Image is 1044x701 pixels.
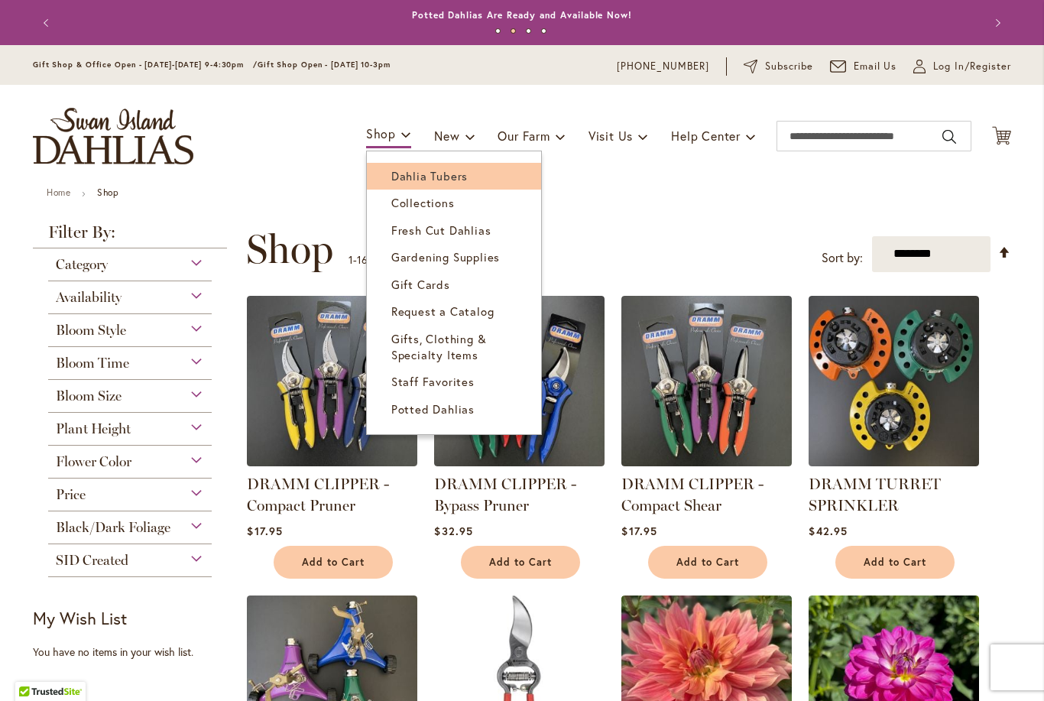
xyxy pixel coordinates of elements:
button: Add to Cart [461,546,580,579]
button: 3 of 4 [526,28,531,34]
p: - of products [349,248,437,272]
div: You have no items in your wish list. [33,644,237,660]
a: Gift Cards [367,271,541,298]
span: New [434,128,459,144]
button: Add to Cart [835,546,955,579]
span: 16 [357,252,368,267]
span: $32.95 [434,524,472,538]
a: Home [47,187,70,198]
a: DRAMM TURRET SPRINKLER [809,455,979,469]
span: Availability [56,289,122,306]
span: Gift Shop & Office Open - [DATE]-[DATE] 9-4:30pm / [33,60,258,70]
a: Log In/Register [913,59,1011,74]
a: Email Us [830,59,897,74]
button: 1 of 4 [495,28,501,34]
span: Add to Cart [489,556,552,569]
span: Add to Cart [302,556,365,569]
span: 1 [349,252,353,267]
a: DRAMM CLIPPER - Compact Pruner [247,475,389,514]
span: Black/Dark Foliage [56,519,170,536]
iframe: Launch Accessibility Center [11,647,54,690]
span: Gifts, Clothing & Specialty Items [391,331,487,362]
span: Add to Cart [676,556,739,569]
span: Our Farm [498,128,550,144]
span: Help Center [671,128,741,144]
span: Log In/Register [933,59,1011,74]
label: Sort by: [822,244,863,272]
span: Bloom Style [56,322,126,339]
span: Category [56,256,108,273]
img: DRAMM TURRET SPRINKLER [809,296,979,466]
a: store logo [33,108,193,164]
span: Plant Height [56,420,131,437]
span: $42.95 [809,524,847,538]
a: DRAMM TURRET SPRINKLER [809,475,941,514]
span: Gardening Supplies [391,249,500,264]
span: Shop [246,226,333,272]
a: DRAMM CLIPPER - Compact Pruner [247,455,417,469]
span: Gift Shop Open - [DATE] 10-3pm [258,60,391,70]
a: DRAMM CLIPPER - Bypass Pruner [434,475,576,514]
strong: Shop [97,187,118,198]
span: Request a Catalog [391,303,494,319]
a: DRAMM CLIPPER - Bypass Pruner [434,455,605,469]
button: 4 of 4 [541,28,546,34]
button: Add to Cart [648,546,767,579]
strong: My Wish List [33,607,127,629]
button: Previous [33,8,63,38]
span: Subscribe [765,59,813,74]
span: Flower Color [56,453,131,470]
img: DRAMM CLIPPER - Compact Pruner [247,296,417,466]
span: Potted Dahlias [391,401,475,417]
span: Collections [391,195,455,210]
span: Email Us [854,59,897,74]
img: DRAMM CLIPPER - Compact Shear [621,296,792,466]
span: SID Created [56,552,128,569]
button: Add to Cart [274,546,393,579]
a: Potted Dahlias Are Ready and Available Now! [412,9,632,21]
span: Staff Favorites [391,374,475,389]
button: 2 of 4 [511,28,516,34]
span: Price [56,486,86,503]
span: Bloom Size [56,388,122,404]
span: $17.95 [247,524,282,538]
span: Dahlia Tubers [391,168,468,183]
a: DRAMM CLIPPER - Compact Shear [621,475,764,514]
a: Subscribe [744,59,813,74]
span: Fresh Cut Dahlias [391,222,491,238]
span: Bloom Time [56,355,129,372]
span: Shop [366,125,396,141]
span: $17.95 [621,524,657,538]
a: [PHONE_NUMBER] [617,59,709,74]
span: Add to Cart [864,556,926,569]
button: Next [981,8,1011,38]
a: DRAMM CLIPPER - Compact Shear [621,455,792,469]
strong: Filter By: [33,224,227,248]
span: Visit Us [588,128,633,144]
